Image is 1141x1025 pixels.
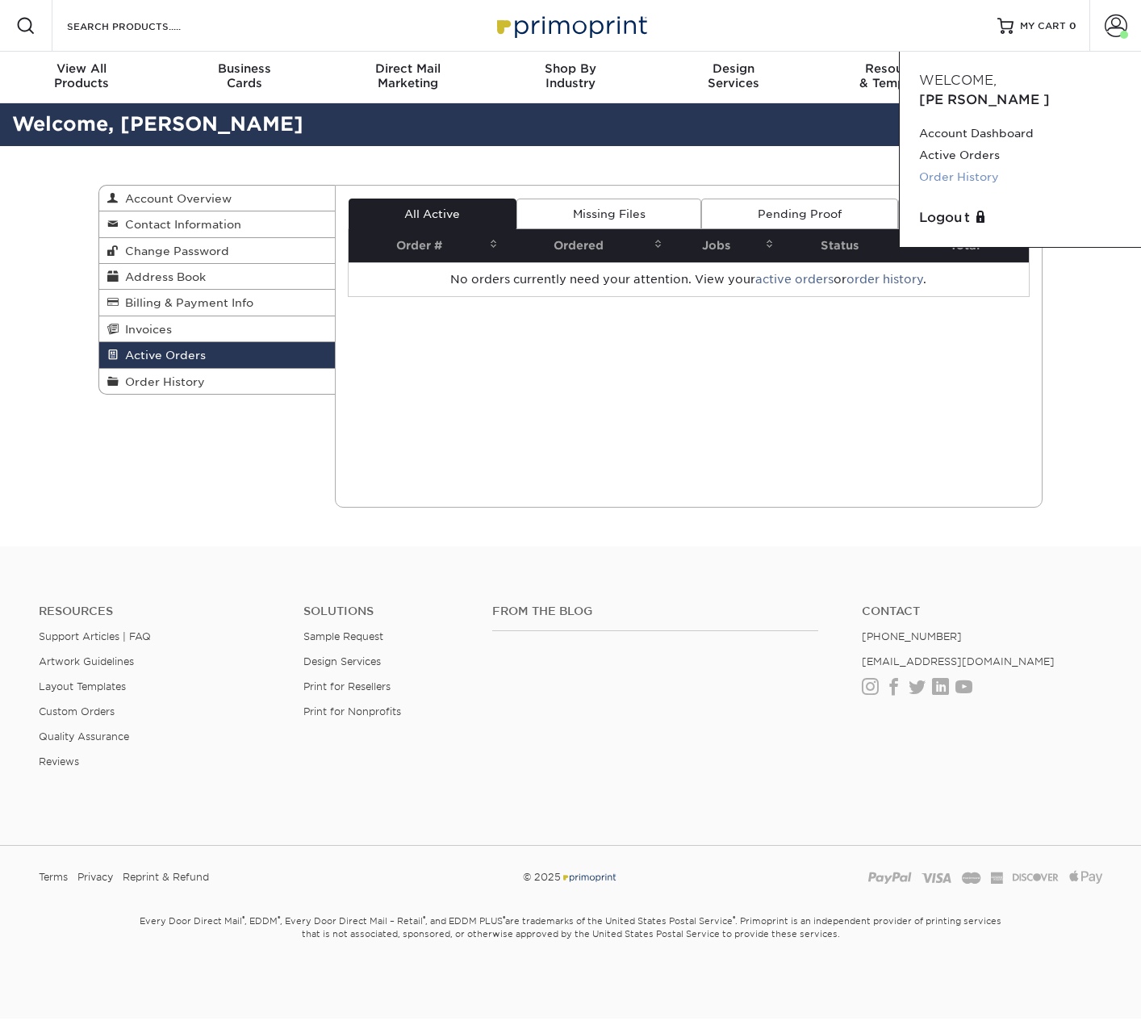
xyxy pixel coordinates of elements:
h4: From the Blog [492,605,819,618]
a: Support Articles | FAQ [39,630,151,642]
td: No orders currently need your attention. View your or . [349,262,1030,296]
a: Address Book [99,264,335,290]
sup: ® [278,914,280,922]
a: Privacy [77,865,113,889]
img: Primoprint [490,8,651,43]
span: Direct Mail [326,61,489,76]
sup: ® [423,914,425,922]
span: Contact Information [119,218,241,231]
a: Shop ByIndustry [489,52,652,103]
div: Industry [489,61,652,90]
span: Billing & Payment Info [119,296,253,309]
a: Account Overview [99,186,335,211]
a: Terms [39,865,68,889]
div: & Templates [815,61,978,90]
a: Print for Resellers [303,680,391,692]
a: Print for Nonprofits [303,705,401,717]
span: Resources [815,61,978,76]
span: Invoices [119,323,172,336]
a: Direct MailMarketing [326,52,489,103]
a: order history [846,273,923,286]
span: 0 [1069,20,1076,31]
small: Every Door Direct Mail , EDDM , Every Door Direct Mail – Retail , and EDDM PLUS are trademarks of... [98,909,1043,980]
th: Ordered [503,229,667,262]
div: © 2025 [389,865,751,889]
h4: Resources [39,605,279,618]
a: Account Dashboard [919,123,1122,144]
a: Active Orders [919,144,1122,166]
span: Shop By [489,61,652,76]
span: Change Password [119,245,229,257]
h4: Solutions [303,605,468,618]
a: Billing & Payment Info [99,290,335,316]
a: DesignServices [652,52,815,103]
a: Reviews [39,755,79,768]
a: Change Password [99,238,335,264]
input: SEARCH PRODUCTS..... [65,16,223,36]
a: Layout Templates [39,680,126,692]
a: Custom Orders [39,705,115,717]
div: Marketing [326,61,489,90]
sup: ® [242,914,245,922]
a: Missing Files [516,199,701,229]
span: Business [163,61,326,76]
a: Contact [862,605,1102,618]
a: Resources& Templates [815,52,978,103]
th: Order # [349,229,503,262]
a: Invoices [99,316,335,342]
div: Cards [163,61,326,90]
a: Pending Proof [701,199,897,229]
a: QA [898,199,1029,229]
span: [PERSON_NAME] [919,92,1050,107]
a: [PHONE_NUMBER] [862,630,962,642]
th: Status [779,229,913,262]
span: Design [652,61,815,76]
div: Services [652,61,815,90]
a: All Active [349,199,516,229]
a: Contact Information [99,211,335,237]
a: [EMAIL_ADDRESS][DOMAIN_NAME] [862,655,1055,667]
a: Artwork Guidelines [39,655,134,667]
a: Reprint & Refund [123,865,209,889]
span: Address Book [119,270,206,283]
sup: ® [733,914,735,922]
sup: ® [503,914,505,922]
th: Jobs [667,229,779,262]
a: active orders [755,273,834,286]
span: Welcome, [919,73,997,88]
a: Active Orders [99,342,335,368]
a: Order History [99,369,335,394]
img: Primoprint [561,871,617,883]
span: MY CART [1020,19,1066,33]
a: BusinessCards [163,52,326,103]
a: Quality Assurance [39,730,129,743]
span: Order History [119,375,205,388]
span: Account Overview [119,192,232,205]
span: Active Orders [119,349,206,362]
a: Sample Request [303,630,383,642]
a: Order History [919,166,1122,188]
a: Design Services [303,655,381,667]
a: Logout [919,208,1122,228]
